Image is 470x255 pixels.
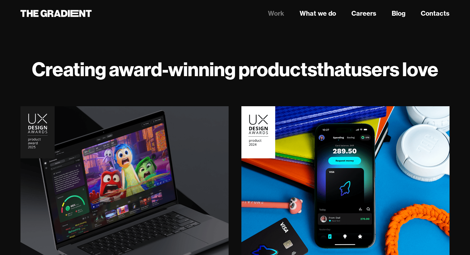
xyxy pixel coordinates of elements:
h1: Creating award-winning products users love [20,58,450,81]
a: What we do [300,9,336,18]
a: Careers [351,9,376,18]
a: Work [268,9,284,18]
strong: that [317,57,351,81]
a: Contacts [421,9,450,18]
a: Blog [392,9,405,18]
